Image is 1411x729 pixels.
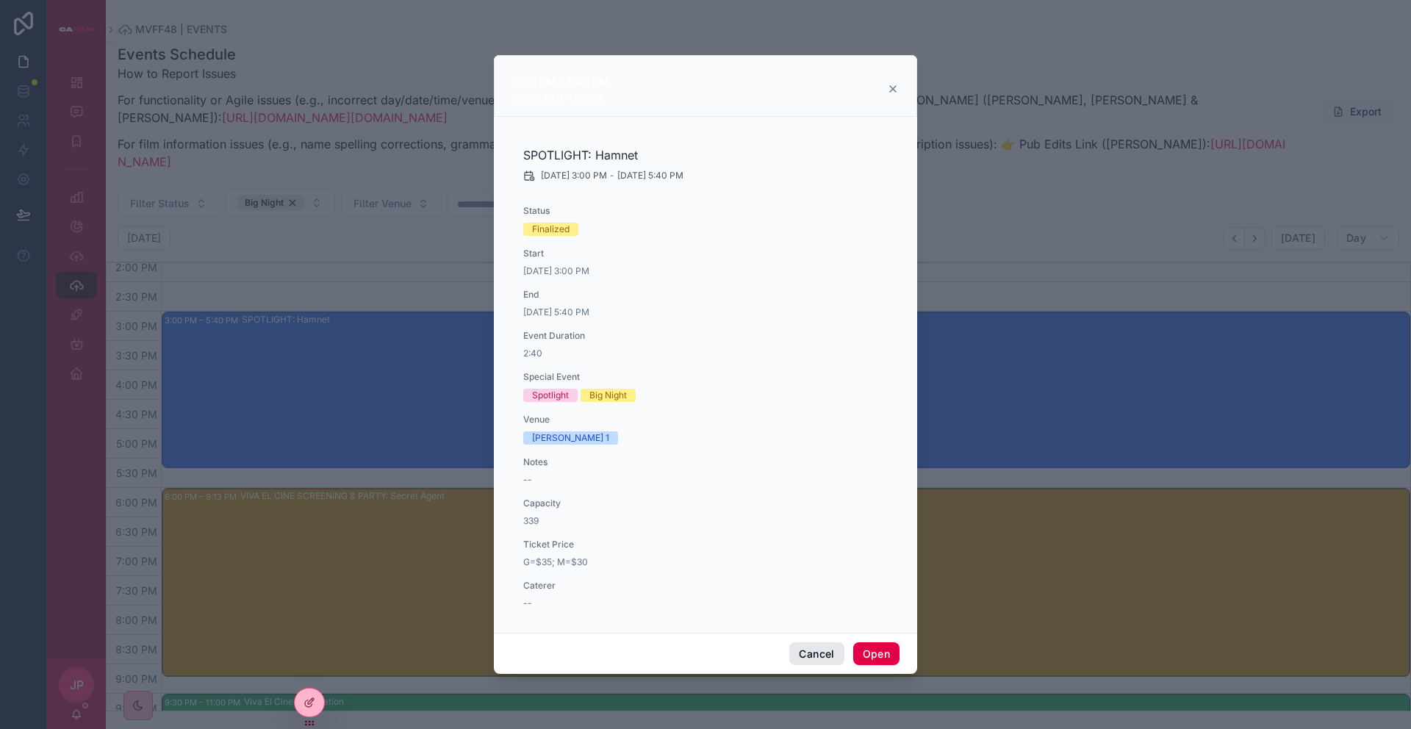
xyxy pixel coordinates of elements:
span: Caterer [523,580,735,592]
span: Ticket Price [523,539,735,550]
span: Status [523,205,735,217]
span: G=$35; M=$30 [523,556,735,568]
span: Special Event [523,371,735,383]
span: [DATE] 5:40 PM [617,170,683,182]
span: 2:40 [523,348,735,359]
span: Event Duration [523,330,735,342]
div: 3:00 PM – 5:40 PMSPOTLIGHT: Hamnet [512,73,608,104]
span: Capacity [523,498,735,509]
div: SPOTLIGHT: Hamnet [514,92,608,104]
span: - [610,170,614,182]
span: [DATE] 3:00 PM [523,265,735,277]
span: -- [523,597,532,609]
div: [PERSON_NAME] 1 [532,431,609,445]
span: 339 [523,515,735,527]
div: 3:00 PM – 5:40 PM [514,73,608,91]
span: Venue [523,414,735,425]
span: End [523,289,735,301]
span: [DATE] 3:00 PM [541,170,607,182]
div: Big Night [589,389,627,402]
h2: SPOTLIGHT: Hamnet [523,146,735,164]
button: Cancel [789,642,844,666]
span: Start [523,248,735,259]
span: -- [523,474,532,486]
div: Spotlight [532,389,569,402]
button: Open [853,642,900,666]
span: [DATE] 5:40 PM [523,306,735,318]
div: Finalized [532,223,570,236]
span: Notes [523,456,735,468]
